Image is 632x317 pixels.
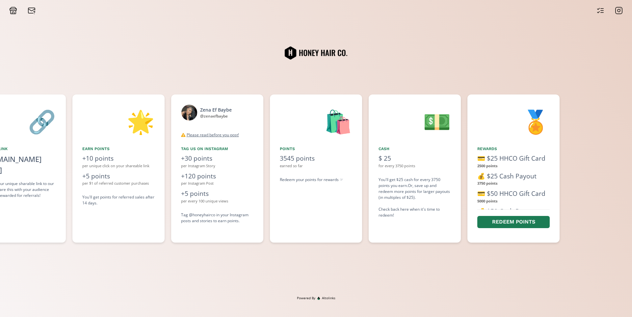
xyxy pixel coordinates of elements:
[181,163,253,169] div: per Instagram Story
[82,163,155,169] div: per unique click on your shareable link
[181,172,253,181] div: +120 points
[82,172,155,181] div: +5 points
[477,154,550,163] div: 💳 $25 HHCO Gift Card
[181,181,253,186] div: per Instagram Post
[379,146,451,152] div: Cash
[477,146,550,152] div: Rewards
[181,154,253,163] div: +30 points
[477,172,550,181] div: 💰 $25 Cash Payout
[379,104,451,138] div: 💵
[283,37,349,69] img: QrgWYwbcqp6j
[317,297,320,300] img: favicon-32x32.png
[82,181,155,186] div: per $1 of referred customer purchases
[181,212,253,224] div: Tag @honeyhairco in your Instagram posts and stories to earn points.
[82,154,155,163] div: +10 points
[477,181,498,186] strong: 3750 points
[477,207,550,216] div: 💰 $50 Cash Payout
[280,154,352,163] div: 3545 points
[379,163,451,169] div: for every 3750 points
[280,163,352,169] div: earned so far
[477,189,550,198] div: 💳 $50 HHCO Gift Card
[280,146,352,152] div: points
[82,194,155,206] div: You'll get points for referred sales after 14 days.
[181,146,253,152] div: Tag us on Instagram
[200,113,232,119] div: @ zenaefbaybe
[379,154,451,163] div: $ 25
[280,177,352,183] div: Redeem your points for rewards ☞
[280,104,352,138] div: 🛍️
[477,198,498,203] strong: 5000 points
[187,132,239,138] u: Please read before you post!
[477,216,550,228] button: Redeem points
[82,104,155,138] div: 🌟
[181,198,253,204] div: per every 100 unique views
[477,163,498,168] strong: 2500 points
[181,189,253,198] div: +5 points
[200,106,232,113] div: Zena Ef Baybe
[322,296,335,301] span: Altolinks
[297,296,315,301] span: Powered By
[379,177,451,218] div: You'll get $25 cash for every 3750 points you earn. Or, save up and redeem more points for larger...
[477,104,550,138] div: 🏅
[82,146,155,152] div: Earn points
[181,104,197,121] img: 518429024_18510889057004586_5908446457403189888_n.jpg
